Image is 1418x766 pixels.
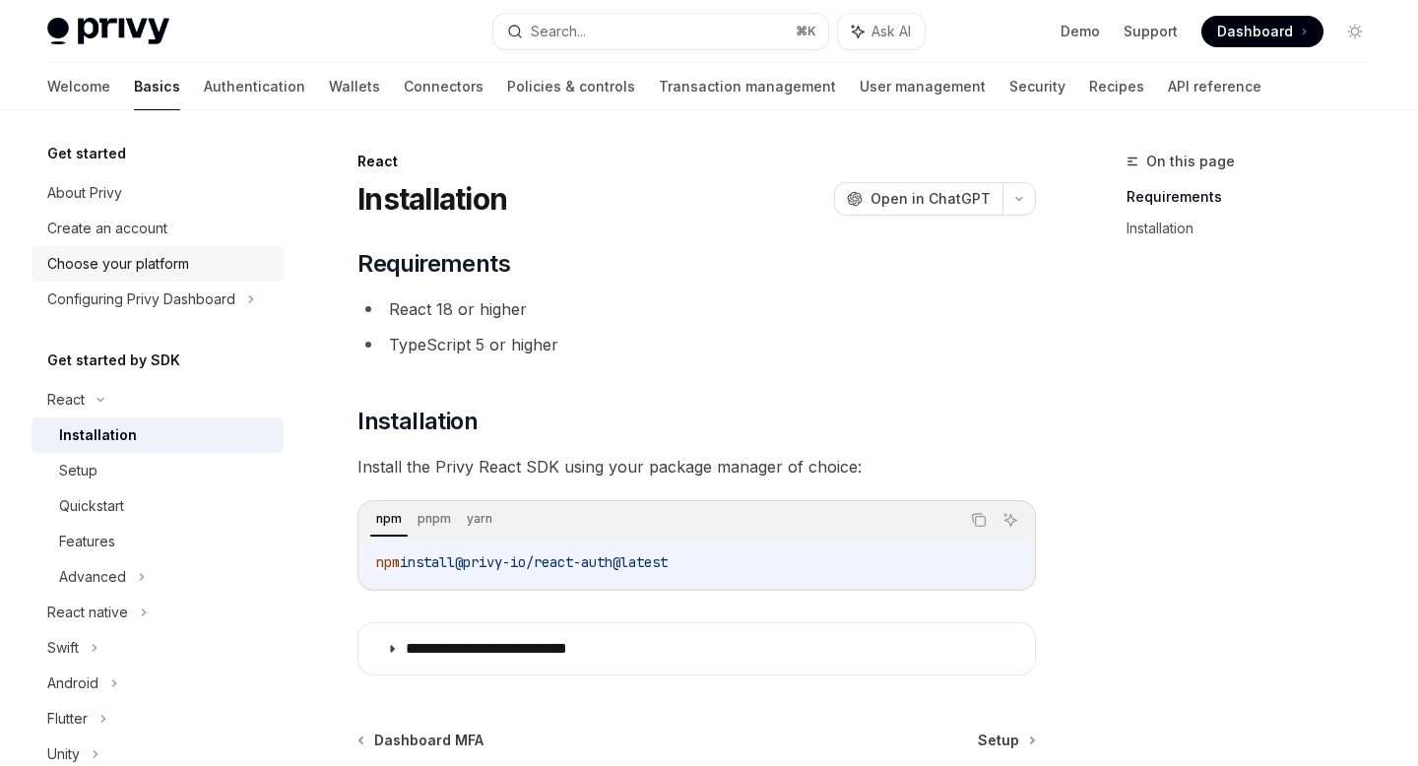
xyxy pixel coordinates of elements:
li: TypeScript 5 or higher [357,331,1036,358]
button: Open in ChatGPT [834,182,1002,216]
span: ⌘ K [796,24,816,39]
li: React 18 or higher [357,295,1036,323]
a: Policies & controls [507,63,635,110]
div: Android [47,671,98,695]
a: User management [860,63,986,110]
a: API reference [1168,63,1261,110]
button: Search...⌘K [493,14,827,49]
div: yarn [461,507,498,531]
button: Toggle dark mode [1339,16,1371,47]
h5: Get started by SDK [47,349,180,372]
a: Requirements [1127,181,1386,213]
div: About Privy [47,181,122,205]
span: Ask AI [871,22,911,41]
a: Dashboard MFA [359,731,483,750]
div: Setup [59,459,97,482]
div: Configuring Privy Dashboard [47,287,235,311]
a: Security [1009,63,1065,110]
span: On this page [1146,150,1235,173]
a: Support [1124,22,1178,41]
span: Requirements [357,248,510,280]
span: Install the Privy React SDK using your package manager of choice: [357,453,1036,480]
a: Setup [978,731,1034,750]
div: Unity [47,742,80,766]
span: @privy-io/react-auth@latest [455,553,668,571]
a: Authentication [204,63,305,110]
div: Advanced [59,565,126,589]
div: Create an account [47,217,167,240]
h5: Get started [47,142,126,165]
div: Quickstart [59,494,124,518]
div: Search... [531,20,586,43]
span: Dashboard MFA [374,731,483,750]
button: Copy the contents from the code block [966,507,992,533]
a: Installation [1127,213,1386,244]
span: install [400,553,455,571]
span: Dashboard [1217,22,1293,41]
div: Features [59,530,115,553]
div: React native [47,601,128,624]
img: light logo [47,18,169,45]
a: Create an account [32,211,284,246]
a: Demo [1061,22,1100,41]
h1: Installation [357,181,507,217]
div: npm [370,507,408,531]
a: Setup [32,453,284,488]
div: pnpm [412,507,457,531]
a: Dashboard [1201,16,1323,47]
span: Setup [978,731,1019,750]
a: Wallets [329,63,380,110]
a: Features [32,524,284,559]
button: Ask AI [998,507,1023,533]
div: Installation [59,423,137,447]
a: Installation [32,417,284,453]
a: About Privy [32,175,284,211]
div: Flutter [47,707,88,731]
a: Connectors [404,63,483,110]
div: Choose your platform [47,252,189,276]
a: Welcome [47,63,110,110]
a: Transaction management [659,63,836,110]
button: Ask AI [838,14,925,49]
a: Choose your platform [32,246,284,282]
a: Recipes [1089,63,1144,110]
div: React [47,388,85,412]
div: Swift [47,636,79,660]
a: Basics [134,63,180,110]
span: npm [376,553,400,571]
a: Quickstart [32,488,284,524]
div: React [357,152,1036,171]
span: Installation [357,406,478,437]
span: Open in ChatGPT [870,189,991,209]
